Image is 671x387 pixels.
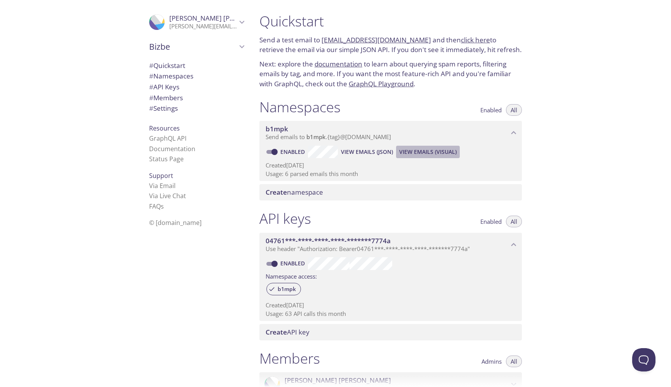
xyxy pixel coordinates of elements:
[149,41,237,52] span: Bizbe
[143,9,250,35] div: Eddie Hudson
[476,104,506,116] button: Enabled
[143,71,250,82] div: Namespaces
[266,124,288,133] span: b1mpk
[349,79,414,88] a: GraphQL Playground
[149,82,179,91] span: API Keys
[149,124,180,132] span: Resources
[279,260,308,267] a: Enabled
[169,23,237,30] p: [PERSON_NAME][EMAIL_ADDRESS][DOMAIN_NAME]
[149,155,184,163] a: Status Page
[259,324,522,340] div: Create API Key
[169,14,276,23] span: [PERSON_NAME] [PERSON_NAME]
[259,350,320,367] h1: Members
[506,104,522,116] button: All
[143,82,250,92] div: API Keys
[149,145,195,153] a: Documentation
[149,93,153,102] span: #
[149,61,153,70] span: #
[266,170,516,178] p: Usage: 6 parsed emails this month
[399,147,457,157] span: View Emails (Visual)
[259,35,522,55] p: Send a test email to and then to retrieve the email via our simple JSON API. If you don't see it ...
[266,270,317,281] label: Namespace access:
[149,82,153,91] span: #
[149,171,173,180] span: Support
[273,286,301,293] span: b1mpk
[149,71,153,80] span: #
[143,60,250,71] div: Quickstart
[149,104,178,113] span: Settings
[266,301,516,309] p: Created [DATE]
[259,12,522,30] h1: Quickstart
[259,121,522,145] div: b1mpk namespace
[161,202,164,211] span: s
[259,184,522,200] div: Create namespace
[266,310,516,318] p: Usage: 63 API calls this month
[396,146,460,158] button: View Emails (Visual)
[266,328,309,336] span: API key
[476,216,506,227] button: Enabled
[322,35,431,44] a: [EMAIL_ADDRESS][DOMAIN_NAME]
[632,348,655,371] iframe: Help Scout Beacon - Open
[143,92,250,103] div: Members
[259,98,341,116] h1: Namespaces
[506,216,522,227] button: All
[149,181,176,190] a: Via Email
[149,134,186,143] a: GraphQL API
[149,192,186,200] a: Via Live Chat
[259,59,522,89] p: Next: explore the to learn about querying spam reports, filtering emails by tag, and more. If you...
[266,328,287,336] span: Create
[149,61,185,70] span: Quickstart
[266,283,301,295] div: b1mpk
[477,356,506,367] button: Admins
[143,103,250,114] div: Team Settings
[149,218,202,227] span: © [DOMAIN_NAME]
[149,202,164,211] a: FAQ
[266,161,516,169] p: Created [DATE]
[149,104,153,113] span: #
[143,37,250,57] div: Bizbe
[149,71,193,80] span: Namespaces
[506,356,522,367] button: All
[338,146,396,158] button: View Emails (JSON)
[315,59,362,68] a: documentation
[306,133,326,141] span: b1mpk
[461,35,490,44] a: click here
[279,148,308,155] a: Enabled
[259,210,311,227] h1: API keys
[266,188,287,197] span: Create
[149,93,183,102] span: Members
[266,188,323,197] span: namespace
[341,147,393,157] span: View Emails (JSON)
[266,133,391,141] span: Send emails to . {tag} @[DOMAIN_NAME]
